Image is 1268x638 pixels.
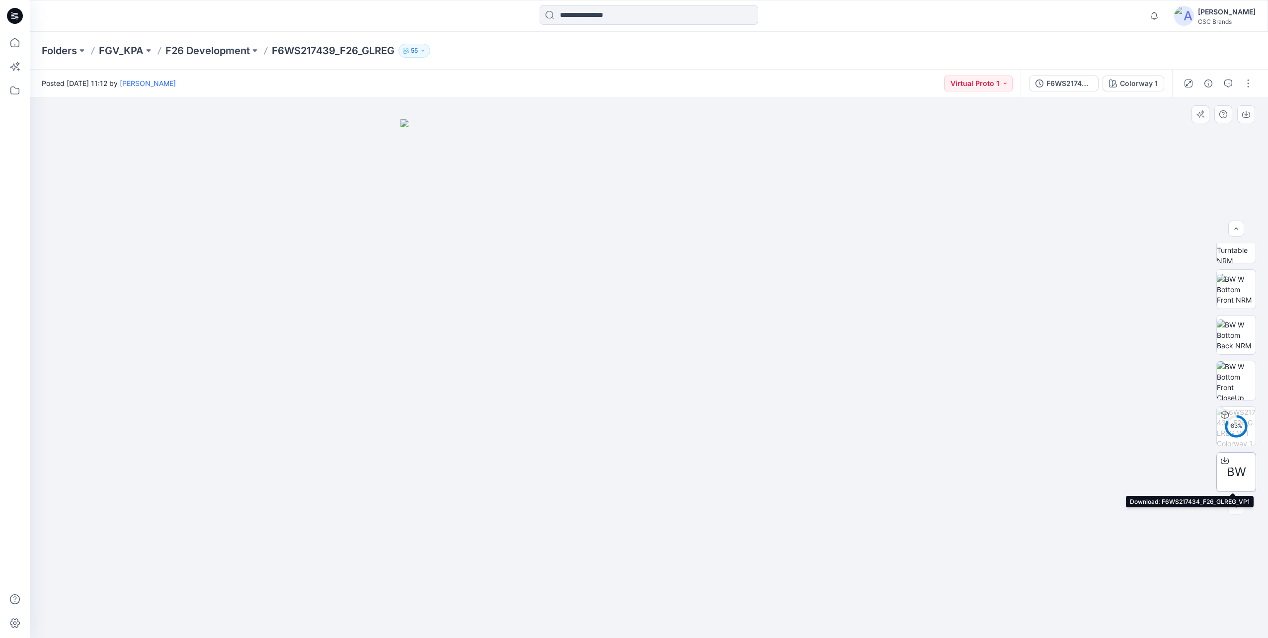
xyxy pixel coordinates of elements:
div: 83 % [1224,422,1248,430]
button: 55 [398,44,430,58]
button: F6WS217434_F26_GLREG_VP1 [1029,76,1099,91]
img: BW W Bottom Back NRM [1217,319,1256,351]
img: F6WS217434_F26_GLREG_VP1 Colorway 1 [1217,407,1256,446]
div: F6WS217434_F26_GLREG_VP1 [1046,78,1092,89]
a: [PERSON_NAME] [120,79,176,87]
img: BW W Bottom Turntable NRM [1217,224,1256,263]
img: BW W Bottom Front NRM [1217,274,1256,305]
img: BW W Bottom Front CloseUp NRM [1217,361,1256,400]
div: CSC Brands [1198,18,1256,25]
button: Colorway 1 [1103,76,1164,91]
span: Posted [DATE] 11:12 by [42,78,176,88]
img: avatar [1174,6,1194,26]
p: F6WS217439_F26_GLREG [272,44,395,58]
button: Details [1200,76,1216,91]
div: Colorway 1 [1120,78,1158,89]
div: [PERSON_NAME] [1198,6,1256,18]
a: FGV_KPA [99,44,144,58]
img: eyJhbGciOiJIUzI1NiIsImtpZCI6IjAiLCJzbHQiOiJzZXMiLCJ0eXAiOiJKV1QifQ.eyJkYXRhIjp7InR5cGUiOiJzdG9yYW... [400,119,897,638]
p: 55 [411,45,418,56]
a: Folders [42,44,77,58]
a: F26 Development [165,44,250,58]
span: BW [1227,463,1246,481]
